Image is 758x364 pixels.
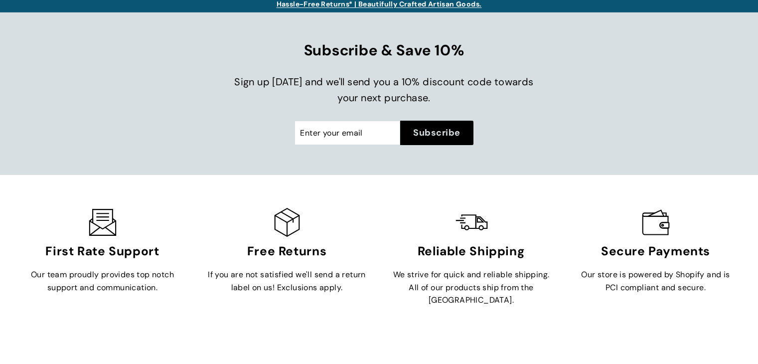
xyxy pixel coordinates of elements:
[390,245,553,258] h3: Reliable Shipping
[21,245,184,258] h3: First Rate Support
[390,268,553,307] p: We strive for quick and reliable shipping. All of our products ship from the [GEOGRAPHIC_DATA].
[413,127,460,140] span: Subscribe
[190,74,579,106] p: Sign up [DATE] and we'll send you a 10% discount code towards your next purchase.
[190,42,579,59] p: Subscribe & Save 10%
[400,121,473,146] button: Subscribe
[206,245,368,258] h3: Free Returns
[295,121,400,146] input: Enter your email
[21,268,184,294] p: Our team proudly provides top notch support and communication.
[206,268,368,294] p: If you are not satisfied we'll send a return label on us! Exclusions apply.
[575,245,737,258] h3: Secure Payments
[575,268,737,294] p: Our store is powered by Shopify and is PCI compliant and secure.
